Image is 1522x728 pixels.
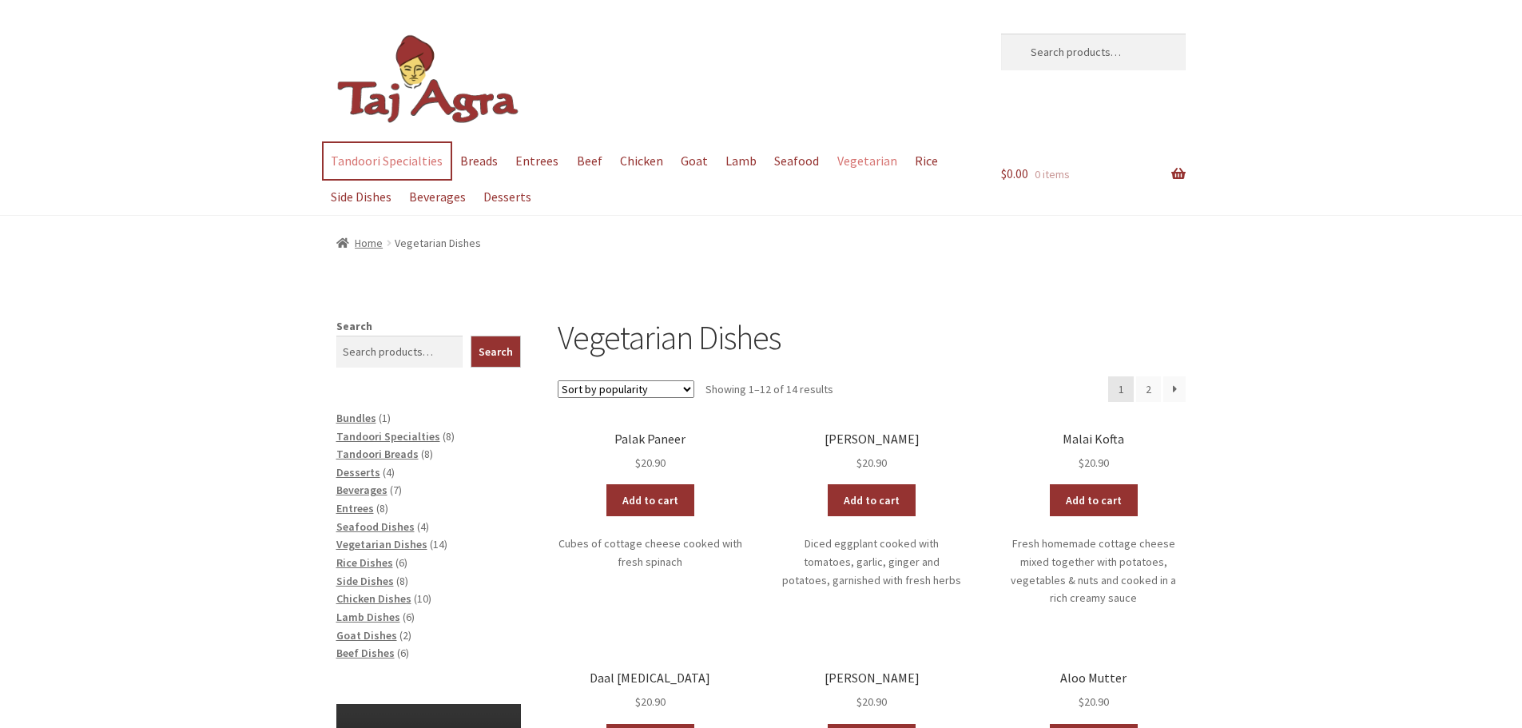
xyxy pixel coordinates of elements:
a: Goat Dishes [336,628,397,642]
bdi: 20.90 [1079,694,1109,709]
p: Cubes of cottage cheese cooked with fresh spinach [558,535,742,571]
a: Desserts [336,465,380,479]
h1: Vegetarian Dishes [558,317,1186,358]
span: $ [635,694,641,709]
a: Rice [907,143,945,179]
p: Diced eggplant cooked with tomatoes, garlic, ginger and potatoes, garnished with fresh herbs [780,535,964,589]
a: Side Dishes [324,179,399,215]
span: $ [1001,165,1007,181]
h2: Malai Kofta [1001,432,1186,447]
bdi: 20.90 [635,455,666,470]
a: Goat [673,143,715,179]
input: Search products… [336,336,463,368]
p: Fresh homemade cottage cheese mixed together with potatoes, vegetables & nuts and cooked in a ric... [1001,535,1186,607]
a: Add to cart: “Malai Kofta” [1050,484,1138,516]
a: Entrees [336,501,374,515]
span: 4 [386,465,391,479]
a: Breads [453,143,506,179]
a: Beef [569,143,610,179]
span: 1 [382,411,387,425]
a: Beverages [402,179,474,215]
a: Rice Dishes [336,555,393,570]
span: 8 [424,447,430,461]
span: 0.00 [1001,165,1028,181]
span: $ [1079,455,1084,470]
a: Home [336,236,383,250]
span: Chicken Dishes [336,591,411,606]
a: Seafood [767,143,827,179]
span: $ [1079,694,1084,709]
span: 10 [417,591,428,606]
a: Daal [MEDICAL_DATA] $20.90 [558,670,742,711]
a: Add to cart: “Aloo Bengan” [828,484,916,516]
a: Bundles [336,411,376,425]
span: / [383,234,395,253]
span: 4 [420,519,426,534]
button: Search [471,336,521,368]
a: Lamb Dishes [336,610,400,624]
label: Search [336,319,372,333]
bdi: 20.90 [856,694,887,709]
bdi: 20.90 [1079,455,1109,470]
img: Dickson | Taj Agra Indian Restaurant [336,34,520,125]
span: 6 [400,646,406,660]
a: Beef Dishes [336,646,395,660]
a: Seafood Dishes [336,519,415,534]
select: Shop order [558,380,694,398]
span: $ [635,455,641,470]
a: Entrees [508,143,566,179]
input: Search products… [1001,34,1186,70]
span: 14 [433,537,444,551]
nav: Product Pagination [1108,376,1186,402]
bdi: 20.90 [635,694,666,709]
bdi: 20.90 [856,455,887,470]
a: → [1163,376,1186,402]
a: Vegetarian [829,143,904,179]
span: $ [856,455,862,470]
a: $0.00 0 items [1001,143,1186,205]
span: 0 items [1035,167,1070,181]
a: Aloo Mutter $20.90 [1001,670,1186,711]
span: 8 [446,429,451,444]
h2: Daal [MEDICAL_DATA] [558,670,742,686]
a: Add to cart: “Palak Paneer” [606,484,694,516]
span: 8 [380,501,385,515]
a: Palak Paneer $20.90 [558,432,742,472]
a: Beverages [336,483,387,497]
span: 6 [399,555,404,570]
a: Side Dishes [336,574,394,588]
h2: [PERSON_NAME] [780,432,964,447]
span: 8 [399,574,405,588]
a: Malai Kofta $20.90 [1001,432,1186,472]
a: [PERSON_NAME] $20.90 [780,670,964,711]
span: 2 [403,628,408,642]
span: 6 [406,610,411,624]
p: Showing 1–12 of 14 results [705,376,833,402]
span: Page 1 [1108,376,1134,402]
a: [PERSON_NAME] $20.90 [780,432,964,472]
a: Tandoori Specialties [324,143,451,179]
nav: Primary Navigation [336,143,964,215]
h2: Aloo Mutter [1001,670,1186,686]
h2: Palak Paneer [558,432,742,447]
h2: [PERSON_NAME] [780,670,964,686]
a: Vegetarian Dishes [336,537,427,551]
a: Page 2 [1136,376,1162,402]
a: Tandoori Breads [336,447,419,461]
span: 7 [393,483,399,497]
a: Tandoori Specialties [336,429,440,444]
nav: breadcrumbs [336,234,1186,253]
